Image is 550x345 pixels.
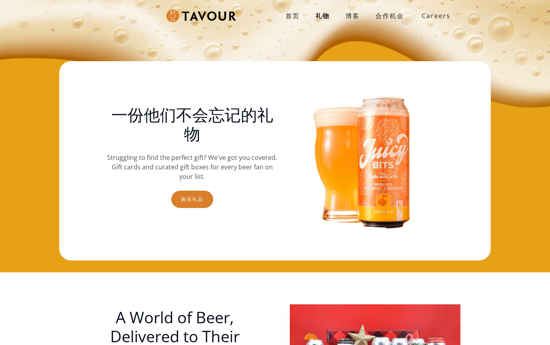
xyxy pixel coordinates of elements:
a: 博客 [338,8,368,24]
a: 合作机会 [368,8,412,24]
a: 礼物 [308,8,338,24]
a: 购买礼品 [171,191,213,208]
strong: Careers [422,8,451,24]
p: Struggling to find the perfect gift? We've got you covered. Gift cards and curated gift boxes for... [107,153,277,181]
a: Careers [412,5,456,27]
h1: 一份他们不会忘记的礼物 [107,105,277,143]
a: 首页 [278,8,308,24]
strong: 首页 [285,11,300,20]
